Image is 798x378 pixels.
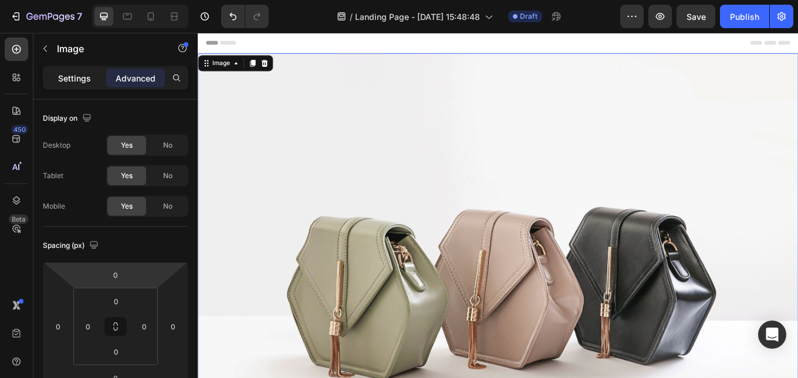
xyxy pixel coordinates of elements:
span: Landing Page - [DATE] 15:48:48 [355,11,480,23]
span: Yes [121,201,133,212]
button: 7 [5,5,87,28]
p: Settings [58,72,91,84]
div: Spacing (px) [43,238,101,254]
input: 0 [49,318,67,335]
button: Save [677,5,715,28]
input: 0px [79,318,97,335]
p: Image [57,42,157,56]
input: 0px [136,318,153,335]
p: 7 [77,9,82,23]
iframe: Design area [198,33,798,378]
p: Advanced [116,72,155,84]
span: Yes [121,140,133,151]
div: Beta [9,214,28,224]
div: 450 [11,125,28,134]
input: 0 [104,266,127,284]
div: Desktop [43,140,70,151]
div: Undo/Redo [221,5,269,28]
div: Tablet [43,171,63,181]
span: Yes [121,171,133,181]
input: 0 [164,318,182,335]
div: Display on [43,111,94,127]
span: Save [687,12,706,22]
input: 0px [104,343,128,360]
span: / [350,11,353,23]
div: Open Intercom Messenger [758,321,786,349]
div: Mobile [43,201,65,212]
span: Draft [520,11,537,22]
div: Publish [730,11,759,23]
button: Publish [720,5,769,28]
span: No [163,171,173,181]
span: No [163,201,173,212]
span: No [163,140,173,151]
input: 0px [104,292,128,310]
